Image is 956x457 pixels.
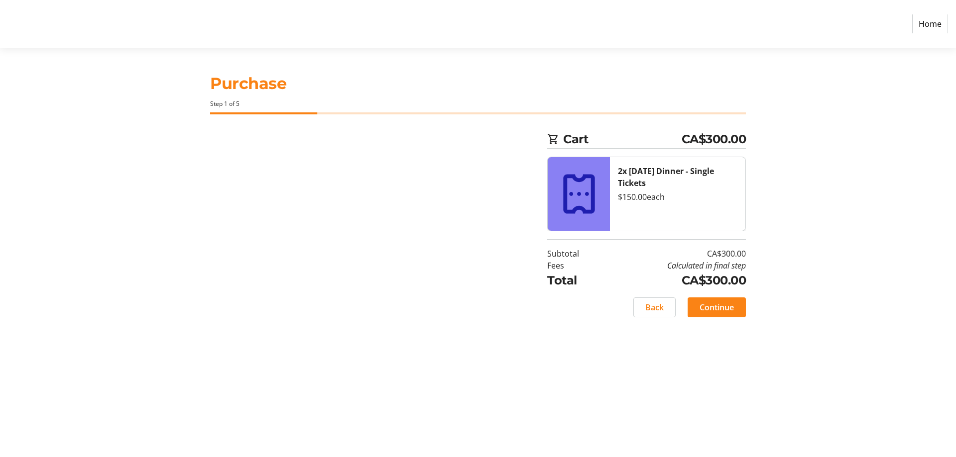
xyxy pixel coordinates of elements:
[547,272,604,289] td: Total
[604,248,746,260] td: CA$300.00
[618,191,737,203] div: $150.00 each
[618,166,714,188] strong: 2x [DATE] Dinner - Single Tickets
[547,260,604,272] td: Fees
[682,130,746,148] span: CA$300.00
[912,14,948,33] a: Home
[645,301,664,313] span: Back
[633,297,676,317] button: Back
[210,72,746,95] h1: Purchase
[563,130,682,148] span: Cart
[210,99,746,108] div: Step 1 of 5
[604,260,746,272] td: Calculated in final step
[700,301,734,313] span: Continue
[547,248,604,260] td: Subtotal
[604,272,746,289] td: CA$300.00
[8,4,79,44] img: East Meets West Children's Foundation's Logo
[688,297,746,317] button: Continue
